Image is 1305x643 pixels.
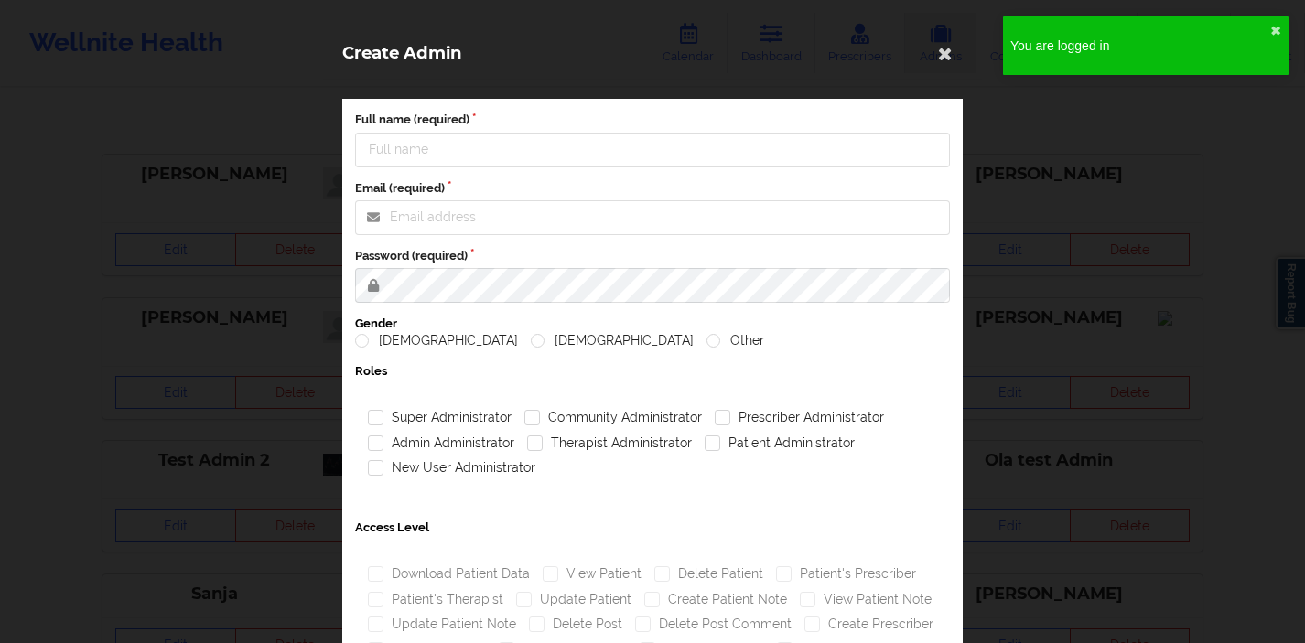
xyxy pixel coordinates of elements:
[705,435,855,451] label: Patient Administrator
[355,316,950,332] label: Gender
[1270,24,1281,38] button: close
[654,566,763,582] label: Delete Patient
[355,520,950,536] label: Access Level
[1010,37,1270,55] div: You are logged in
[529,616,622,632] label: Delete Post
[800,592,932,607] label: View Patient Note
[355,333,518,348] label: [DEMOGRAPHIC_DATA]
[368,435,514,451] label: Admin Administrator
[368,592,503,607] label: Patient's Therapist
[715,410,884,425] label: Prescriber Administrator
[543,566,642,582] label: View Patient
[804,616,933,632] label: Create Prescriber
[368,410,512,425] label: Super Administrator
[524,410,702,425] label: Community Administrator
[531,333,694,348] label: [DEMOGRAPHIC_DATA]
[355,180,950,197] label: Email (required)
[368,616,516,632] label: Update Patient Note
[516,592,631,607] label: Update Patient
[644,592,787,607] label: Create Patient Note
[776,566,916,582] label: Patient's Prescriber
[355,112,950,128] label: Full name (required)
[355,200,950,235] input: Email address
[527,435,692,451] label: Therapist Administrator
[355,133,950,167] input: Full name
[368,566,530,582] label: Download Patient Data
[706,333,764,348] label: Other
[635,616,792,632] label: Delete Post Comment
[368,460,535,476] label: New User Administrator
[323,26,982,80] div: Create Admin
[355,248,950,264] label: Password (required)
[355,363,950,380] label: Roles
